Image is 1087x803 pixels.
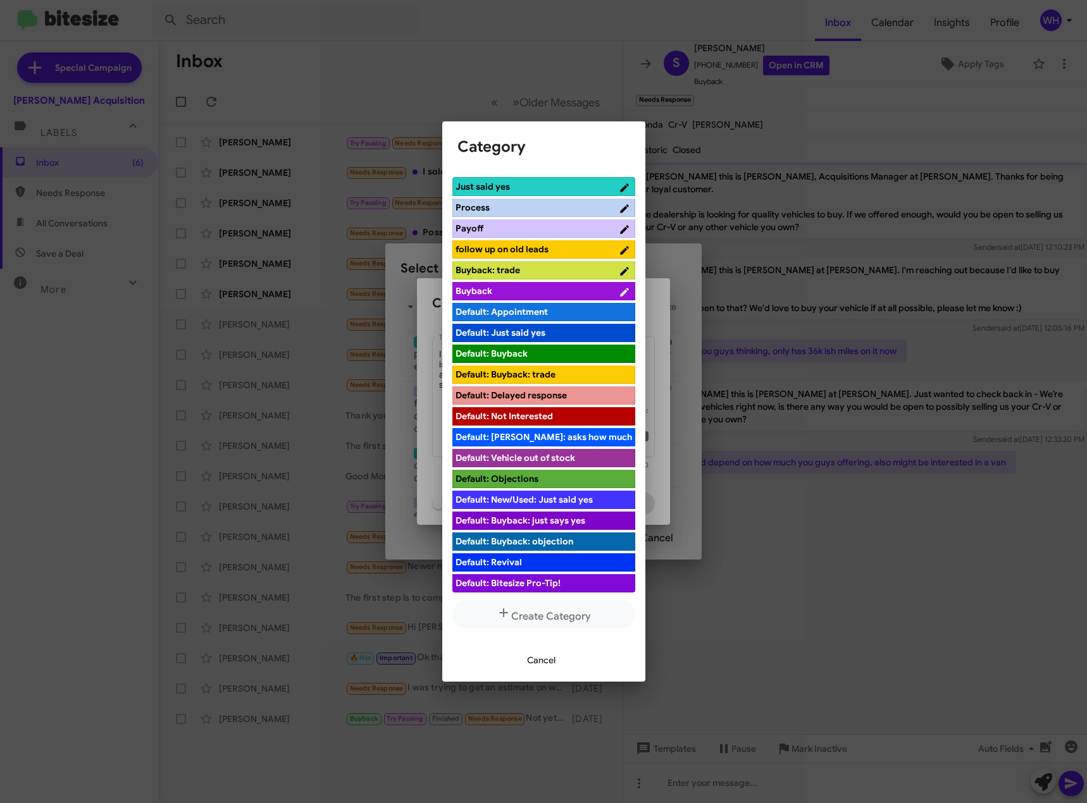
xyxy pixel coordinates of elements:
span: Default: Buyback [456,347,632,360]
span: Default: Bitesize Pro-Tip! [456,577,632,589]
span: Default: Just said yes [456,326,632,339]
span: Default: New/Used: Just said yes [456,493,632,506]
span: Default: Buyback: just says yes [456,514,632,527]
h1: Category [457,137,630,157]
span: Payoff [456,222,618,235]
span: Default: Buyback: objection [456,535,632,548]
span: Default: Objections [456,472,632,485]
span: Default: Vehicle out of stock [456,451,632,464]
span: Just said yes [456,180,618,193]
span: Default: Revival [456,556,632,568]
span: Cancel [527,649,556,671]
span: Default: [PERSON_NAME]: asks how much [456,431,632,443]
button: Cancel [517,649,566,671]
button: Create Category [452,600,635,628]
span: Process [456,201,618,214]
span: Default: Appointment [456,305,632,318]
span: Default: Not Interested [456,410,632,422]
span: Buyback: trade [456,264,618,276]
span: Buyback [456,285,618,297]
span: Default: Buyback: trade [456,368,632,381]
span: follow up on old leads [456,243,618,255]
span: Default: Delayed response [456,389,632,402]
